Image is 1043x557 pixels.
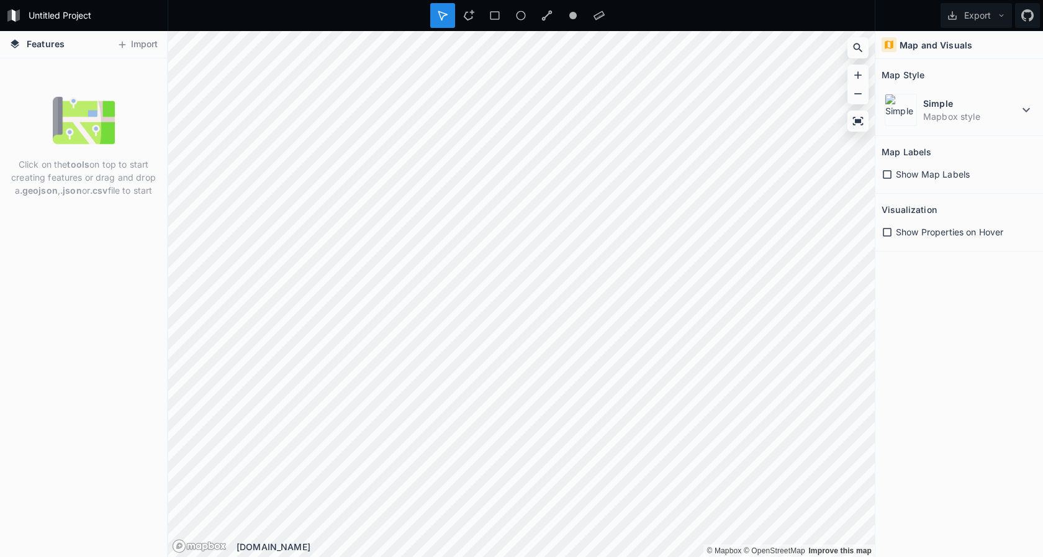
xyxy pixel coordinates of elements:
strong: .json [60,185,82,196]
strong: tools [67,159,89,170]
h2: Visualization [882,200,937,219]
span: Show Properties on Hover [896,225,1003,238]
a: Map feedback [808,546,872,555]
dd: Mapbox style [923,110,1019,123]
h4: Map and Visuals [900,38,972,52]
h2: Map Labels [882,142,931,161]
button: Import [111,35,164,55]
img: empty [53,89,115,152]
button: Export [941,3,1012,28]
strong: .csv [90,185,108,196]
dt: Simple [923,97,1019,110]
a: OpenStreetMap [744,546,805,555]
span: Features [27,37,65,50]
div: [DOMAIN_NAME] [237,540,875,553]
a: Mapbox logo [172,539,227,553]
img: Simple [885,94,917,126]
span: Show Map Labels [896,168,970,181]
a: Mapbox [707,546,741,555]
h2: Map Style [882,65,924,84]
p: Click on the on top to start creating features or drag and drop a , or file to start [9,158,158,197]
strong: .geojson [20,185,58,196]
